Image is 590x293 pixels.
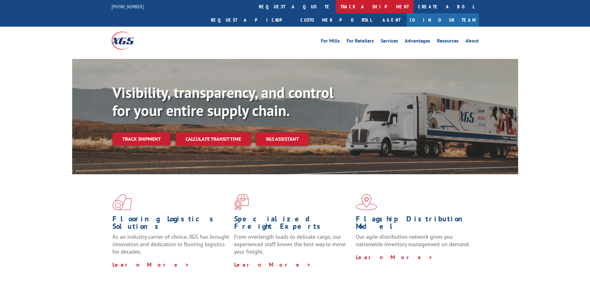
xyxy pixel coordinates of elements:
[234,261,311,268] a: Learn More >
[234,233,351,261] p: From overlength loads to delicate cargo, our experienced staff knows the best way to move your fr...
[407,13,479,27] a: Join Our Team
[112,215,229,233] h1: Flooring Logistics Solutions
[405,38,430,45] a: Advantages
[381,38,398,45] a: Services
[356,215,473,233] h1: Flagship Distribution Model
[465,38,479,45] a: About
[111,3,144,10] a: [PHONE_NUMBER]
[437,38,459,45] a: Resources
[234,215,351,233] h1: Specialized Freight Experts
[112,194,132,210] img: xgs-icon-total-supply-chain-intelligence-red
[206,13,296,27] a: Request a pickup
[256,132,309,146] a: XGS ASSISTANT
[376,13,407,27] a: Agent
[234,194,249,210] img: xgs-icon-focused-on-flooring-red
[321,38,340,45] a: For Mills
[356,254,433,261] a: Learn More >
[347,38,374,45] a: For Retailers
[112,132,171,145] a: Track shipment
[356,194,377,210] img: xgs-icon-flagship-distribution-model-red
[112,233,229,255] span: As an industry carrier of choice, XGS has brought innovation and dedication to flooring logistics...
[112,83,334,120] b: Visibility, transparency, and control for your entire supply chain.
[112,261,190,268] a: Learn More >
[296,13,376,27] a: Customer Portal
[356,233,470,248] span: Our agile distribution network gives you nationwide inventory management on demand.
[176,132,251,146] a: Calculate transit time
